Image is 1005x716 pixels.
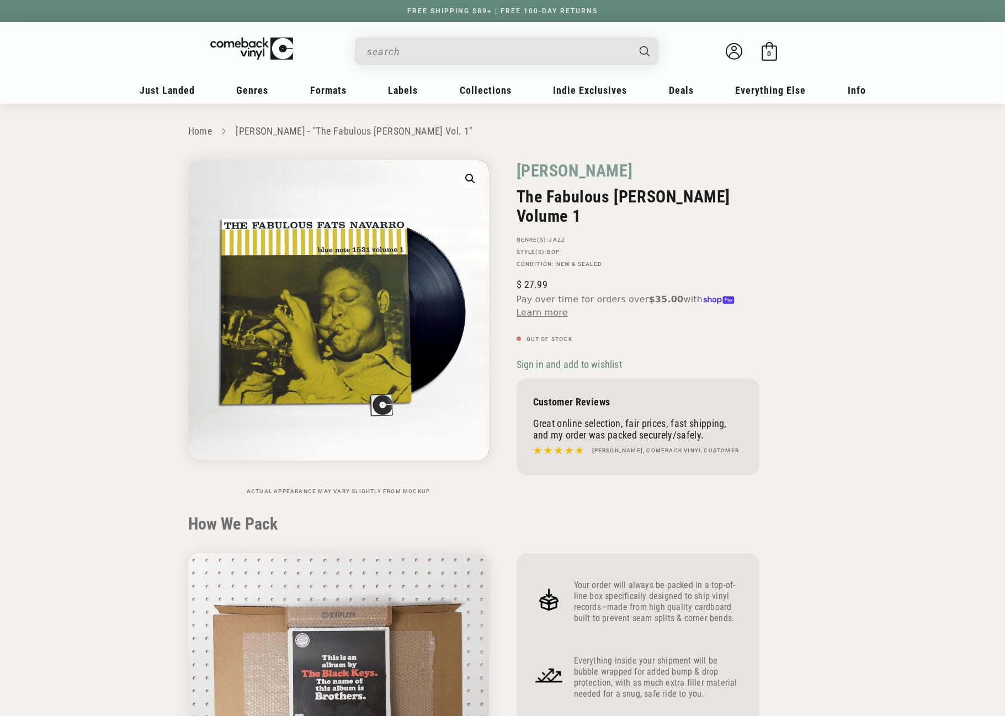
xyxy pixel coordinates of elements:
span: Indie Exclusives [553,84,627,96]
span: Labels [388,84,418,96]
media-gallery: Gallery Viewer [188,160,489,495]
span: Formats [310,84,347,96]
nav: breadcrumbs [188,124,817,140]
p: STYLE(S): [517,249,759,255]
a: Jazz [549,237,565,243]
h2: The Fabulous [PERSON_NAME] Volume 1 [517,187,759,226]
span: $ [517,279,522,290]
button: Search [630,38,660,65]
span: Genres [236,84,268,96]
p: GENRE(S): [517,237,759,243]
span: Sign in and add to wishlist [517,359,622,370]
span: Info [848,84,866,96]
span: Deals [669,84,694,96]
a: [PERSON_NAME] [517,160,633,181]
p: Everything inside your shipment will be bubble wrapped for added bump & drop protection, with as ... [574,655,743,699]
p: Customer Reviews [533,396,743,408]
p: Your order will always be packed in a top-of-line box specifically designed to ship vinyl records... [574,580,743,624]
span: Everything Else [735,84,806,96]
span: 0 [767,50,771,58]
button: Sign in and add to wishlist [517,358,625,371]
input: search [367,40,629,63]
a: Bop [547,249,560,255]
img: star5.svg [533,444,584,458]
h4: [PERSON_NAME], Comeback Vinyl customer [592,446,740,455]
img: Frame_4.png [533,584,565,616]
div: Search [355,38,658,65]
span: Just Landed [140,84,195,96]
a: Home [188,125,212,137]
h2: How We Pack [188,514,817,534]
a: FREE SHIPPING $89+ | FREE 100-DAY RETURNS [396,7,609,15]
p: Condition: New & Sealed [517,261,759,268]
span: Collections [460,84,512,96]
p: Great online selection, fair prices, fast shipping, and my order was packed securely/safely. [533,418,743,441]
p: Out of stock [517,336,759,343]
span: 27.99 [517,279,547,290]
p: Actual appearance may vary slightly from mockup [188,488,489,495]
img: Frame_4_1.png [533,659,565,691]
a: [PERSON_NAME] - "The Fabulous [PERSON_NAME] Vol. 1" [236,125,472,137]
